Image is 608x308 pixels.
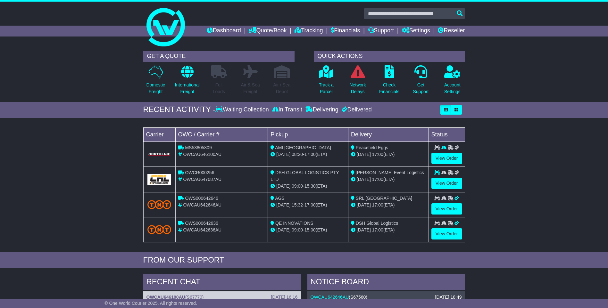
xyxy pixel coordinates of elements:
div: Delivering [304,106,340,113]
td: OWC / Carrier # [175,127,268,142]
p: Network Delays [349,82,366,95]
a: Tracking [295,26,323,36]
span: DSH Global Logistics [356,221,398,226]
div: RECENT CHAT [143,274,301,291]
span: OWS000642636 [185,221,218,226]
span: 15:32 [292,202,303,207]
a: AccountSettings [444,65,461,99]
span: S67770 [187,295,202,300]
div: - (ETA) [271,151,346,158]
span: OWCAU647087AU [183,177,221,182]
span: 17:00 [372,227,383,232]
span: AMI [GEOGRAPHIC_DATA] [275,145,331,150]
p: Air & Sea Freight [241,82,260,95]
td: Status [429,127,465,142]
span: 17:00 [372,152,383,157]
div: (ETA) [351,202,426,208]
span: [DATE] [276,202,290,207]
img: GetCarrierServiceLogo [147,152,171,156]
a: NetworkDelays [349,65,366,99]
span: [DATE] [357,202,371,207]
a: OWCAU642646AU [311,295,349,300]
span: 17:00 [304,152,316,157]
span: [DATE] [276,152,290,157]
span: OWCAU642636AU [183,227,221,232]
span: OWCAU646100AU [183,152,221,157]
a: Financials [331,26,360,36]
div: Delivered [340,106,372,113]
a: InternationalFreight [175,65,200,99]
img: TNT_Domestic.png [147,225,171,234]
a: CheckFinancials [379,65,400,99]
span: 08:20 [292,152,303,157]
div: (ETA) [351,176,426,183]
div: ( ) [311,295,462,300]
a: View Order [431,153,462,164]
a: View Order [431,228,462,239]
span: DSH GLOBAL LOGISTICS PTY LTD [271,170,339,182]
span: QE INNOVATIONS [275,221,313,226]
span: 15:00 [304,227,316,232]
span: 09:00 [292,183,303,189]
div: - (ETA) [271,227,346,233]
a: Track aParcel [319,65,334,99]
span: 09:00 [292,227,303,232]
span: © One World Courier 2025. All rights reserved. [104,301,197,306]
a: OWCAU646100AU [146,295,185,300]
div: In Transit [271,106,304,113]
span: [DATE] [357,152,371,157]
span: S67560 [350,295,366,300]
div: QUICK ACTIONS [314,51,465,62]
span: [DATE] [357,227,371,232]
span: [DATE] [276,227,290,232]
a: Settings [402,26,430,36]
span: OWS000642646 [185,196,218,201]
span: MS53805809 [185,145,212,150]
span: [DATE] [276,183,290,189]
td: Pickup [268,127,348,142]
span: Peacefield Eggs [356,145,388,150]
a: Dashboard [207,26,241,36]
p: Get Support [413,82,429,95]
span: SRL [GEOGRAPHIC_DATA] [356,196,412,201]
p: Domestic Freight [146,82,165,95]
img: GetCarrierServiceLogo [147,174,171,185]
span: [DATE] [357,177,371,182]
div: FROM OUR SUPPORT [143,255,465,265]
td: Delivery [348,127,429,142]
a: DomesticFreight [146,65,165,99]
div: - (ETA) [271,202,346,208]
div: ( ) [146,295,298,300]
span: AGS [275,196,285,201]
span: 17:00 [372,177,383,182]
div: (ETA) [351,151,426,158]
a: Support [368,26,394,36]
p: Full Loads [211,82,227,95]
div: GET A QUOTE [143,51,295,62]
div: Waiting Collection [215,106,270,113]
a: View Order [431,178,462,189]
span: [PERSON_NAME] Event Logistics [356,170,424,175]
a: GetSupport [412,65,429,99]
a: Reseller [438,26,465,36]
div: NOTICE BOARD [307,274,465,291]
span: 17:00 [372,202,383,207]
span: OWCR000256 [185,170,214,175]
div: RECENT ACTIVITY - [143,105,216,114]
td: Carrier [143,127,175,142]
div: - (ETA) [271,183,346,190]
img: TNT_Domestic.png [147,200,171,209]
p: International Freight [175,82,200,95]
div: [DATE] 18:49 [435,295,462,300]
span: 15:30 [304,183,316,189]
span: OWCAU642646AU [183,202,221,207]
p: Track a Parcel [319,82,334,95]
p: Check Financials [379,82,399,95]
a: View Order [431,203,462,215]
div: [DATE] 16:16 [271,295,297,300]
a: Quote/Book [249,26,287,36]
p: Account Settings [444,82,461,95]
div: (ETA) [351,227,426,233]
span: 17:00 [304,202,316,207]
p: Air / Sea Depot [273,82,291,95]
